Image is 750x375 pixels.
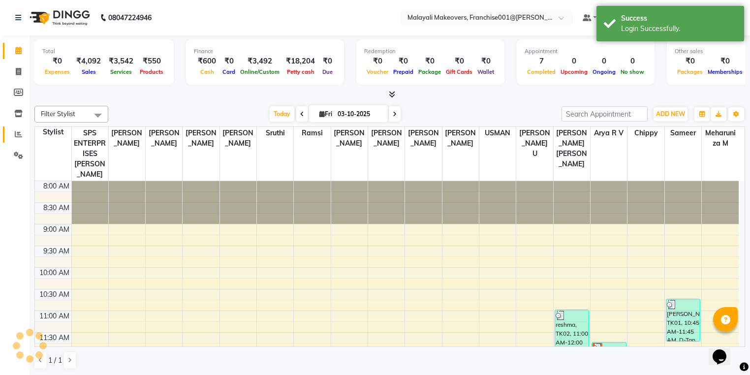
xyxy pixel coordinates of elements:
[41,181,71,191] div: 8:00 AM
[220,56,238,67] div: ₹0
[198,68,217,75] span: Cash
[42,47,166,56] div: Total
[364,56,391,67] div: ₹0
[443,68,475,75] span: Gift Cards
[416,68,443,75] span: Package
[108,4,152,31] b: 08047224946
[42,56,72,67] div: ₹0
[319,56,336,67] div: ₹0
[108,68,134,75] span: Services
[442,127,479,150] span: [PERSON_NAME]
[220,68,238,75] span: Card
[618,56,647,67] div: 0
[555,310,589,351] div: reshma, TK02, 11:00 AM-12:00 PM, Un -Tan Facial
[194,47,336,56] div: Finance
[194,56,220,67] div: ₹600
[665,127,701,139] span: sameer
[705,56,745,67] div: ₹0
[391,56,416,67] div: ₹0
[675,56,705,67] div: ₹0
[621,24,737,34] div: Login Successfully.
[675,68,705,75] span: Packages
[475,56,497,67] div: ₹0
[443,56,475,67] div: ₹0
[475,68,497,75] span: Wallet
[37,289,71,300] div: 10:30 AM
[72,127,108,181] span: SPS ENTERPRISES [PERSON_NAME]
[705,68,745,75] span: Memberships
[391,68,416,75] span: Prepaid
[627,127,664,139] span: chippy
[525,68,558,75] span: Completed
[35,127,71,137] div: Stylist
[618,68,647,75] span: No show
[335,107,384,122] input: 2025-10-03
[41,246,71,256] div: 9:30 AM
[656,110,685,118] span: ADD NEW
[554,127,590,170] span: [PERSON_NAME] [PERSON_NAME]
[416,56,443,67] div: ₹0
[79,68,98,75] span: Sales
[702,127,739,150] span: Meharuniza M
[41,224,71,235] div: 9:00 AM
[238,56,282,67] div: ₹3,492
[294,127,330,139] span: Ramsi
[590,56,618,67] div: 0
[220,127,256,150] span: [PERSON_NAME]
[525,56,558,67] div: 7
[183,127,219,150] span: [PERSON_NAME]
[282,56,319,67] div: ₹18,204
[48,355,62,366] span: 1 / 1
[41,203,71,213] div: 8:30 AM
[72,56,105,67] div: ₹4,092
[479,127,516,139] span: USMAN
[654,107,687,121] button: ADD NEW
[331,127,368,150] span: [PERSON_NAME]
[405,127,441,150] span: [PERSON_NAME]
[516,127,553,160] span: [PERSON_NAME] U
[621,13,737,24] div: Success
[37,311,71,321] div: 11:00 AM
[37,268,71,278] div: 10:00 AM
[257,127,293,139] span: Sruthi
[105,56,137,67] div: ₹3,542
[270,106,294,122] span: Today
[37,333,71,343] div: 11:30 AM
[364,47,497,56] div: Redemption
[238,68,282,75] span: Online/Custom
[137,56,166,67] div: ₹550
[368,127,405,150] span: [PERSON_NAME]
[42,68,72,75] span: Expenses
[591,127,627,139] span: Arya R V
[284,68,317,75] span: Petty cash
[137,68,166,75] span: Products
[317,110,335,118] span: Fri
[562,106,648,122] input: Search Appointment
[666,299,700,341] div: [PERSON_NAME], TK01, 10:45 AM-11:45 AM, D-Tan Cleanup
[25,4,93,31] img: logo
[709,336,740,365] iframe: chat widget
[525,47,647,56] div: Appointment
[109,127,145,150] span: [PERSON_NAME]
[558,56,590,67] div: 0
[558,68,590,75] span: Upcoming
[590,68,618,75] span: Ongoing
[364,68,391,75] span: Voucher
[320,68,335,75] span: Due
[146,127,182,150] span: [PERSON_NAME]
